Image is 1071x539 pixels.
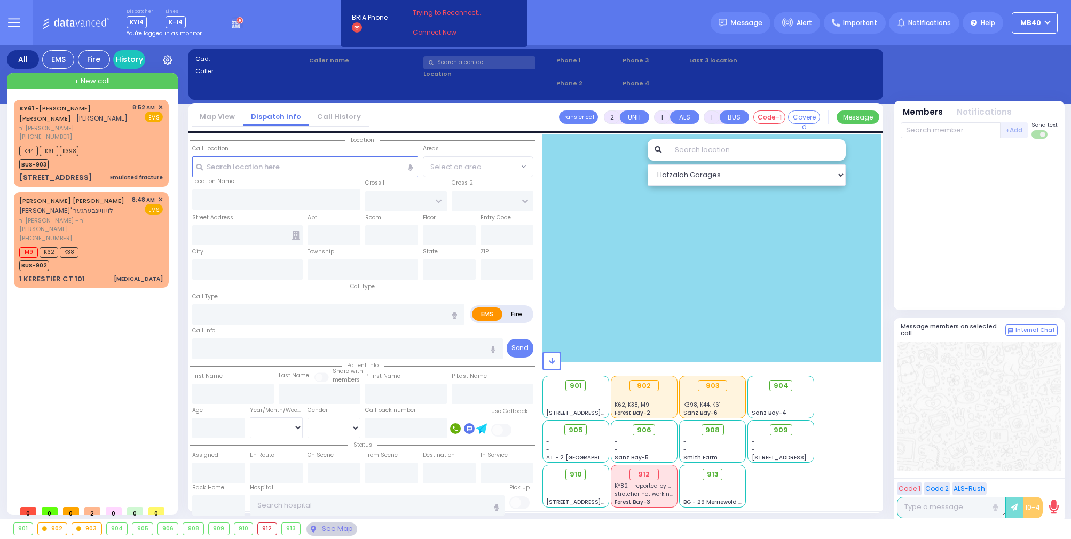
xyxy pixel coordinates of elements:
span: - [752,438,755,446]
label: Last 3 location [689,56,783,65]
div: 904 [107,523,128,535]
label: Back Home [192,483,224,492]
label: Areas [423,145,439,153]
span: Notifications [908,18,951,28]
span: Call type [345,282,380,290]
span: - [752,446,755,454]
span: BUS-902 [19,260,49,271]
label: ZIP [481,248,489,256]
input: Search location here [192,156,418,177]
span: - [615,438,618,446]
div: EMS [42,50,74,69]
span: ר' [PERSON_NAME] [19,124,129,133]
label: Apt [308,213,317,222]
label: Call Info [192,327,215,335]
button: Notifications [957,106,1012,118]
label: On Scene [308,451,334,459]
button: Code-1 [753,110,785,124]
span: KY82 - reported by KY83 [615,482,681,490]
span: K398 [60,146,78,156]
span: BRIA Phone [352,13,388,22]
label: Location [423,69,553,78]
button: Code 1 [897,482,922,495]
label: Dispatcher [127,9,153,15]
span: - [546,482,549,490]
div: 901 [14,523,33,535]
label: Hospital [250,483,273,492]
span: 0 [63,507,79,515]
span: 906 [637,425,651,435]
span: K61 [40,146,58,156]
span: 901 [570,381,582,391]
div: 1 KERESTIER CT 101 [19,274,85,284]
a: Map View [192,112,243,122]
span: BUS-903 [19,159,49,170]
span: K38 [60,247,78,258]
span: Smith Farm [683,454,718,462]
label: Call back number [365,406,416,415]
label: Age [192,406,203,415]
img: Logo [42,16,113,29]
span: [STREET_ADDRESS][PERSON_NAME] [752,454,853,462]
img: comment-alt.png [1008,328,1013,334]
span: [PERSON_NAME] [76,114,128,123]
span: Phone 2 [556,79,619,88]
span: Trying to Reconnect... [413,8,497,18]
label: Assigned [192,451,218,459]
label: Township [308,248,334,256]
label: Call Type [192,292,218,301]
span: 909 [774,425,788,435]
label: Cad: [195,54,306,64]
span: 8:48 AM [132,196,155,204]
div: 912 [258,523,277,535]
span: [PHONE_NUMBER] [19,234,72,242]
button: MB40 [1012,12,1058,34]
div: [STREET_ADDRESS] [19,172,92,183]
a: [PERSON_NAME] [PERSON_NAME] [19,104,91,123]
label: First Name [192,372,223,381]
label: Floor [423,213,436,222]
label: In Service [481,451,508,459]
span: EMS [145,204,163,215]
span: Sanz Bay-6 [683,409,718,417]
span: Forest Bay-3 [615,498,650,506]
span: Forest Bay-2 [615,409,650,417]
span: 904 [774,381,789,391]
span: - [683,438,687,446]
span: Important [843,18,877,28]
span: [PERSON_NAME]' לוי וויינבערגער [19,206,113,215]
span: Phone 4 [623,79,686,88]
div: [MEDICAL_DATA] [114,275,163,283]
button: Send [507,339,533,358]
h5: Message members on selected call [901,323,1005,337]
label: Street Address [192,213,233,222]
button: Message [837,110,879,124]
span: K62 [40,247,58,258]
button: Covered [788,110,820,124]
span: [STREET_ADDRESS][PERSON_NAME] [546,498,647,506]
label: Caller name [309,56,420,65]
label: Cross 1 [365,179,384,187]
span: - [546,401,549,409]
span: K398, K44, K61 [683,401,721,409]
span: - [752,393,755,401]
label: Call Location [192,145,229,153]
a: Dispatch info [243,112,309,122]
label: Last Name [279,371,309,380]
div: 903 [698,380,727,392]
span: 910 [570,469,582,480]
span: M9 [19,247,38,258]
div: Emulated fracture [110,173,163,181]
span: Location [345,136,380,144]
div: 913 [282,523,301,535]
span: Phone 1 [556,56,619,65]
label: Entry Code [481,213,511,222]
div: 912 [629,469,659,480]
a: History [113,50,145,69]
label: Pick up [509,483,530,492]
button: Internal Chat [1005,324,1058,336]
span: 0 [127,507,143,515]
span: [PHONE_NUMBER] [19,132,72,141]
a: Call History [309,112,369,122]
label: State [423,248,438,256]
